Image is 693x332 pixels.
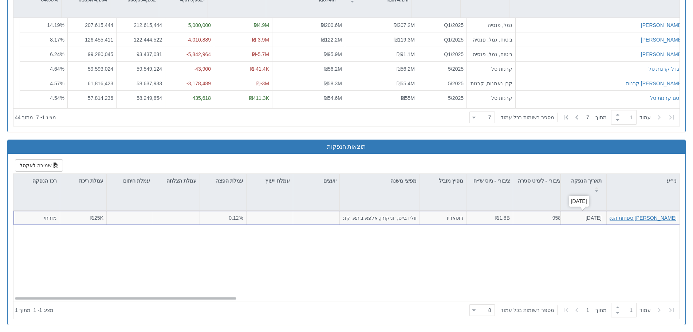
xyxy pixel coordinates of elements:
div: ‏ מתוך [466,109,678,125]
div: ביטוח, גמל, פנסיה [470,50,512,58]
div: 14.19 % [23,22,64,29]
button: מגדל קרנות סל [649,65,683,72]
span: ₪-41.4K [250,66,269,71]
span: ₪91.1M [397,51,415,57]
button: [PERSON_NAME] [641,50,683,58]
span: 1 [586,306,595,314]
div: ‏ מתוך [466,302,678,318]
span: ₪119.3M [394,36,415,42]
div: 58,637,933 [119,79,162,87]
div: עמלת ריכוז [60,174,106,188]
span: ₪95.9M [324,51,342,57]
span: ‏עמוד [639,114,651,121]
div: ני״ע [607,174,680,188]
div: 59,549,124 [119,65,162,72]
div: 4.54 % [23,94,64,101]
button: [PERSON_NAME] טפחות הנפקות אגח 63 [583,214,677,222]
div: רוסאריו [423,214,463,222]
div: 6.24 % [23,50,64,58]
div: 5/2025 [421,65,464,72]
span: ₪-5.7M [252,51,269,57]
div: עמלת הצלחה [153,174,200,188]
div: ציבורי - לימיט סגירה [513,174,564,196]
div: 61,816,423 [71,79,113,87]
div: רכז הנפקה [13,174,60,188]
div: 99,280,045 [71,50,113,58]
span: ₪207.2M [394,22,415,28]
div: 207,615,444 [71,22,113,29]
span: ‏עמוד [639,306,651,314]
div: 122,444,522 [119,36,162,43]
div: מפיץ מוביל [420,174,466,188]
div: ‏מציג 1 - 7 ‏ מתוך 44 [15,109,56,125]
div: Q1/2025 [421,36,464,43]
div: Q1/2025 [421,50,464,58]
div: 4.64 % [23,65,64,72]
div: -5,842,964 [168,50,211,58]
span: ₪1.8B [495,215,510,221]
div: מפיצי משנה [340,174,420,188]
div: ציבורי - גיוס ש״ח [466,174,513,196]
button: [PERSON_NAME] קרנות [626,79,683,87]
span: ₪55.4M [397,80,415,86]
div: 8.17 % [23,36,64,43]
button: קסם קרנות סל [650,94,683,101]
div: יועצים [293,174,339,188]
span: ₪411.3K [249,95,269,101]
div: 4.57 % [23,79,64,87]
span: ₪54.6M [324,95,342,101]
div: 126,455,411 [71,36,113,43]
button: שמירה לאקסל [15,159,63,172]
span: ₪56.2M [397,66,415,71]
h3: תוצאות הנפקות [13,144,680,150]
span: ₪122.2M [321,36,342,42]
div: 958 [516,214,561,222]
div: גמל, פנסיה [470,22,512,29]
div: [DATE] [563,214,602,222]
div: [PERSON_NAME] [641,22,683,29]
span: ₪-3M [256,80,269,86]
div: 5,000,000 [168,22,211,29]
div: -3,178,489 [168,79,211,87]
div: -43,900 [168,65,211,72]
div: מזרחי [17,214,57,222]
div: קרן נאמנות, קרנות סל [470,79,512,87]
div: עמלת ייעוץ [247,174,293,188]
span: ₪25K [90,215,103,221]
div: עמלת הפצה [200,174,246,188]
div: -4,010,889 [168,36,211,43]
span: ₪55M [401,95,415,101]
div: ‏מציג 1 - 1 ‏ מתוך 1 [15,302,54,318]
div: 5/2025 [421,79,464,87]
span: ₪56.2M [324,66,342,71]
div: 212,615,444 [119,22,162,29]
div: קרנות סל [470,65,512,72]
span: ‏מספר רשומות בכל עמוד [501,306,554,314]
span: 7 [586,114,595,121]
div: ווליו בייס, יוניקורן, אלפא ביתא, קומפאס רוז [343,214,417,222]
div: עמלת חיתום [107,174,153,188]
span: ₪200.6M [321,22,342,28]
div: ביטוח, גמל, פנסיה [470,36,512,43]
div: 59,593,024 [71,65,113,72]
div: קרנות סל [470,94,512,101]
div: Q1/2025 [421,22,464,29]
div: 93,437,081 [119,50,162,58]
div: 0.12% [203,214,243,222]
div: 58,249,854 [119,94,162,101]
span: ‏מספר רשומות בכל עמוד [501,114,554,121]
span: ₪58.3M [324,80,342,86]
button: [PERSON_NAME] [641,36,683,43]
div: תאריך הנפקה [561,174,606,196]
div: 5/2025 [421,94,464,101]
span: ₪4.9M [254,22,269,28]
div: 435,618 [168,94,211,101]
div: 57,814,236 [71,94,113,101]
div: [DATE] [569,196,589,207]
